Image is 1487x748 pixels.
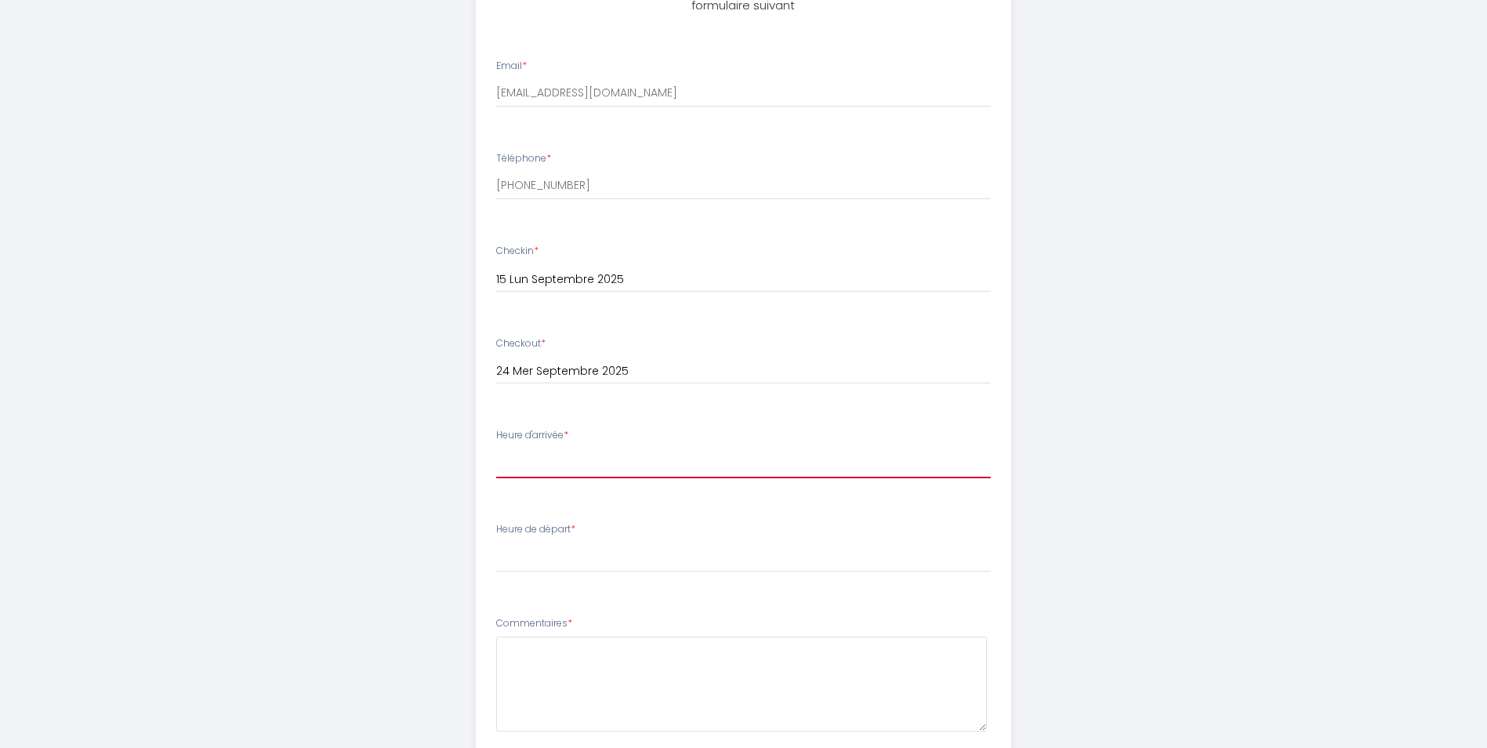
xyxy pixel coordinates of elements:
label: Commentaires [496,616,572,631]
label: Heure d'arrivée [496,428,568,443]
label: Email [496,59,527,74]
label: Téléphone [496,151,551,166]
label: Checkout [496,336,546,351]
label: Heure de départ [496,522,575,537]
label: Checkin [496,244,539,259]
